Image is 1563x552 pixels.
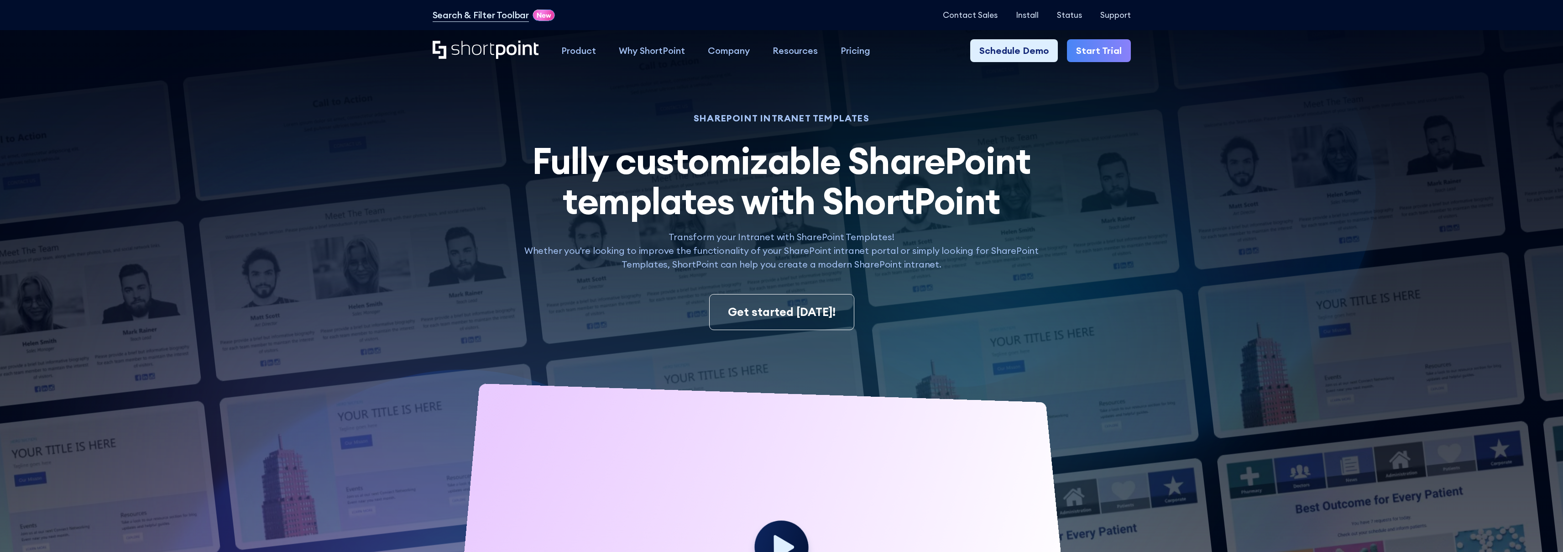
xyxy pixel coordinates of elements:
a: Company [696,39,761,62]
a: Pricing [829,39,882,62]
a: Start Trial [1067,39,1131,62]
div: Resources [773,44,818,58]
a: Product [550,39,607,62]
div: Product [561,44,596,58]
h1: SHAREPOINT INTRANET TEMPLATES [515,114,1049,122]
a: Schedule Demo [970,39,1058,62]
a: Home [433,41,539,60]
a: Get started [DATE]! [709,294,854,331]
a: Why ShortPoint [607,39,696,62]
a: Search & Filter Toolbar [433,8,529,22]
div: Get started [DATE]! [728,304,836,321]
p: Transform your Intranet with SharePoint Templates! Whether you're looking to improve the function... [515,230,1049,271]
a: Contact Sales [943,11,998,20]
a: Install [1016,11,1039,20]
a: Support [1100,11,1131,20]
a: Resources [761,39,829,62]
a: Status [1057,11,1082,20]
div: Pricing [841,44,870,58]
div: Why ShortPoint [619,44,685,58]
span: Fully customizable SharePoint templates with ShortPoint [532,137,1031,224]
div: Company [708,44,750,58]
